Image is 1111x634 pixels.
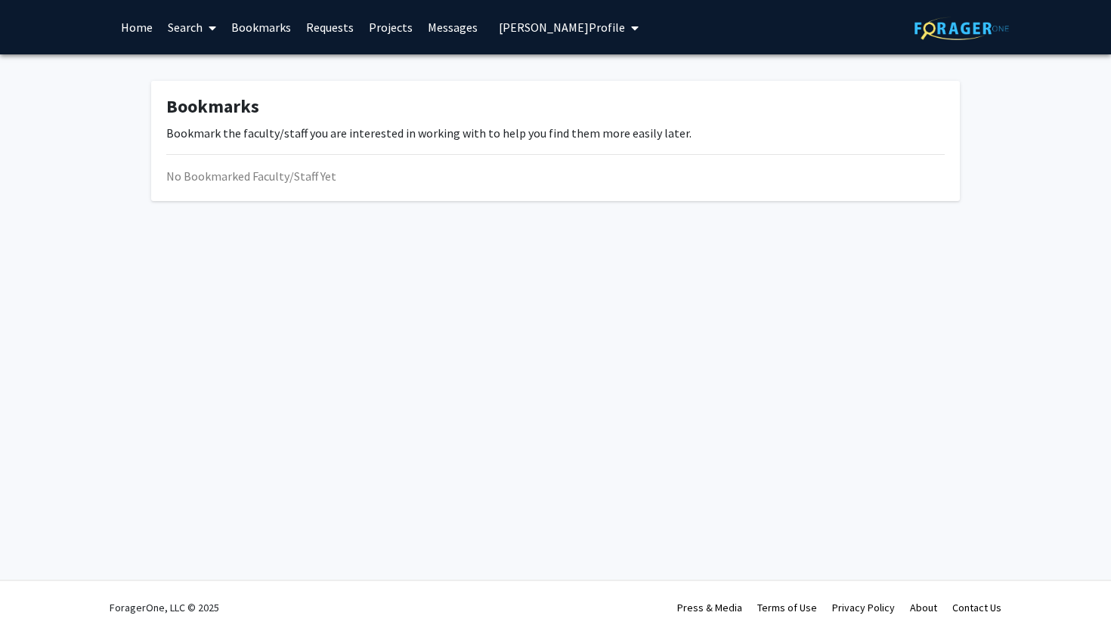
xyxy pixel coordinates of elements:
div: ForagerOne, LLC © 2025 [110,581,219,634]
div: No Bookmarked Faculty/Staff Yet [166,167,945,185]
a: About [910,601,937,614]
a: Projects [361,1,420,54]
p: Bookmark the faculty/staff you are interested in working with to help you find them more easily l... [166,124,945,142]
a: Contact Us [952,601,1001,614]
span: [PERSON_NAME] Profile [499,20,625,35]
a: Search [160,1,224,54]
a: Requests [299,1,361,54]
a: Home [113,1,160,54]
a: Messages [420,1,485,54]
a: Terms of Use [757,601,817,614]
a: Privacy Policy [832,601,895,614]
img: ForagerOne Logo [914,17,1009,40]
a: Press & Media [677,601,742,614]
h1: Bookmarks [166,96,945,118]
a: Bookmarks [224,1,299,54]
